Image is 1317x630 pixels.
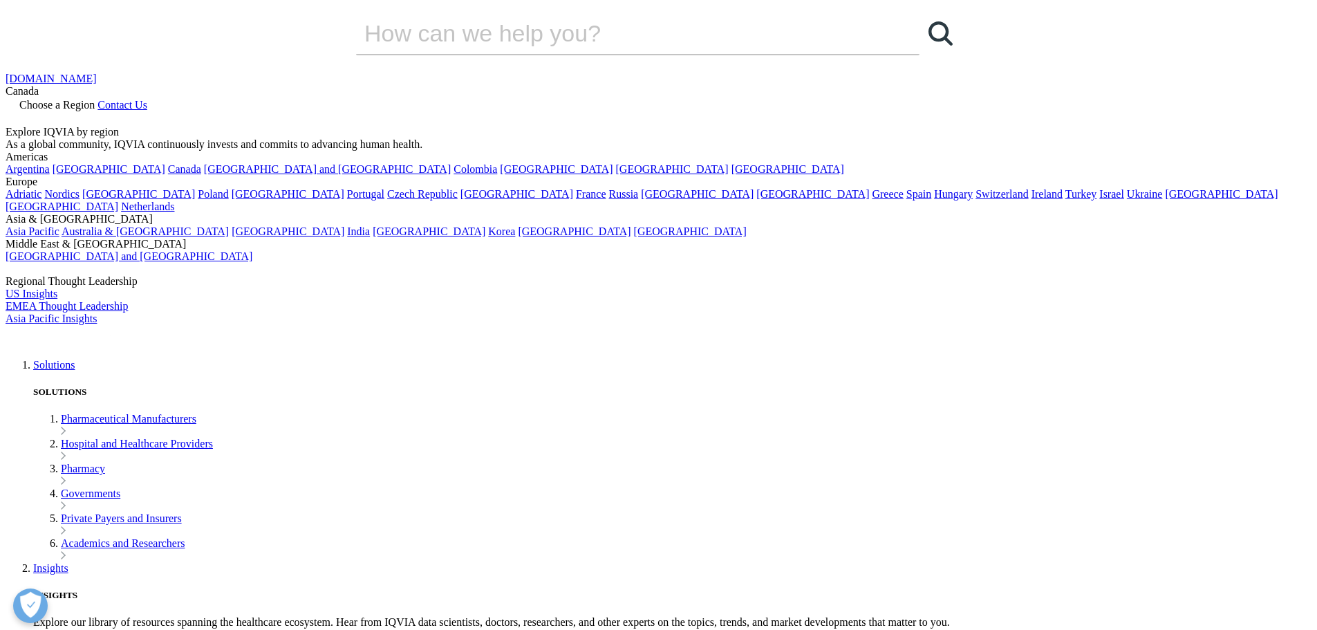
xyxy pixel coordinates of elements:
a: [GEOGRAPHIC_DATA] [731,163,844,175]
a: [GEOGRAPHIC_DATA] [616,163,729,175]
a: Israel [1099,188,1124,200]
div: Regional Thought Leadership [6,275,1311,288]
div: Canada [6,85,1311,98]
a: [DOMAIN_NAME] [6,73,97,84]
a: [GEOGRAPHIC_DATA] [232,225,344,237]
a: Russia [609,188,639,200]
a: Poland [198,188,228,200]
a: [GEOGRAPHIC_DATA] [756,188,869,200]
input: Search [356,12,880,54]
a: Greece [872,188,903,200]
a: Solutions [33,359,75,371]
a: Turkey [1065,188,1097,200]
a: US Insights [6,288,57,299]
a: Ukraine [1127,188,1163,200]
a: Nordics [44,188,80,200]
a: Hungary [934,188,973,200]
a: Switzerland [975,188,1028,200]
a: Private Payers and Insurers [61,512,182,524]
p: Explore our library of resources spanning the healthcare ecosystem. Hear from IQVIA data scientis... [33,616,1311,629]
a: Netherlands [121,201,174,212]
a: Korea [488,225,515,237]
a: [GEOGRAPHIC_DATA] [53,163,165,175]
a: Academics and Researchers [61,537,185,549]
a: Governments [61,488,120,499]
a: [GEOGRAPHIC_DATA] [460,188,573,200]
a: [GEOGRAPHIC_DATA] [518,225,631,237]
a: India [347,225,370,237]
a: Australia & [GEOGRAPHIC_DATA] [62,225,229,237]
a: Contact Us [97,99,147,111]
h5: SOLUTIONS [33,387,1311,398]
a: [GEOGRAPHIC_DATA] [232,188,344,200]
a: [GEOGRAPHIC_DATA] [500,163,613,175]
a: Adriatic [6,188,41,200]
a: Search [919,12,961,54]
a: Pharmacy [61,463,105,474]
button: Open Preferences [13,589,48,623]
div: Europe [6,176,1311,188]
div: Explore IQVIA by region [6,126,1311,138]
a: Spain [906,188,931,200]
a: Canada [168,163,201,175]
a: Portugal [347,188,384,200]
img: IQVIA Healthcare Information Technology and Pharma Clinical Research Company [6,325,116,345]
svg: Search [928,21,953,46]
a: [GEOGRAPHIC_DATA] [6,201,118,212]
a: [GEOGRAPHIC_DATA] [641,188,754,200]
a: [GEOGRAPHIC_DATA] and [GEOGRAPHIC_DATA] [204,163,451,175]
a: EMEA Thought Leadership [6,300,128,312]
a: Colombia [454,163,497,175]
a: Insights [33,562,68,574]
div: Americas [6,151,1311,163]
a: Hospital and Healthcare Providers [61,438,213,450]
div: Asia & [GEOGRAPHIC_DATA] [6,213,1311,225]
a: [GEOGRAPHIC_DATA] [373,225,485,237]
span: Choose a Region [19,99,95,111]
a: France [576,188,606,200]
a: Ireland [1031,188,1063,200]
a: [GEOGRAPHIC_DATA] [1165,188,1278,200]
a: Asia Pacific [6,225,59,237]
a: [GEOGRAPHIC_DATA] [634,225,747,237]
a: Czech Republic [387,188,458,200]
a: Argentina [6,163,50,175]
a: Asia Pacific Insights [6,313,97,324]
div: As a global community, IQVIA continuously invests and commits to advancing human health. [6,138,1311,151]
h5: INSIGHTS [33,590,1311,601]
a: [GEOGRAPHIC_DATA] and [GEOGRAPHIC_DATA] [6,250,252,262]
a: Pharmaceutical Manufacturers [61,413,196,425]
a: [GEOGRAPHIC_DATA] [82,188,195,200]
div: Middle East & [GEOGRAPHIC_DATA] [6,238,1311,250]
